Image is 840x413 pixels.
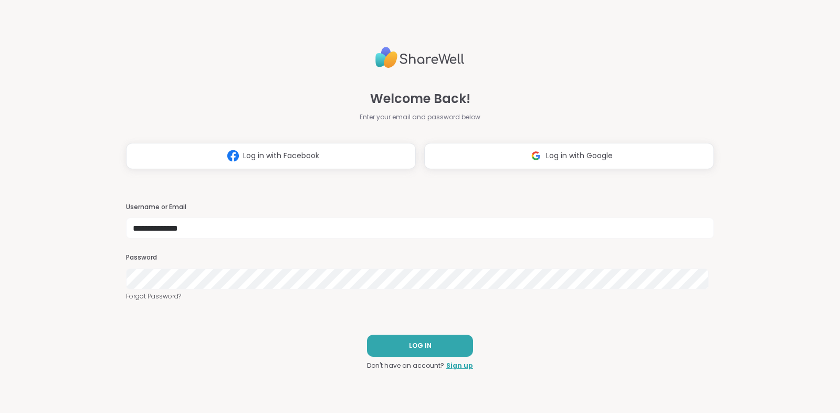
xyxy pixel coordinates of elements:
[546,150,613,161] span: Log in with Google
[367,361,444,370] span: Don't have an account?
[243,150,319,161] span: Log in with Facebook
[126,203,714,212] h3: Username or Email
[360,112,480,122] span: Enter your email and password below
[409,341,432,350] span: LOG IN
[424,143,714,169] button: Log in with Google
[126,292,714,301] a: Forgot Password?
[367,335,473,357] button: LOG IN
[126,253,714,262] h3: Password
[223,146,243,166] img: ShareWell Logomark
[526,146,546,166] img: ShareWell Logomark
[446,361,473,370] a: Sign up
[370,89,470,108] span: Welcome Back!
[126,143,416,169] button: Log in with Facebook
[375,43,465,73] img: ShareWell Logo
